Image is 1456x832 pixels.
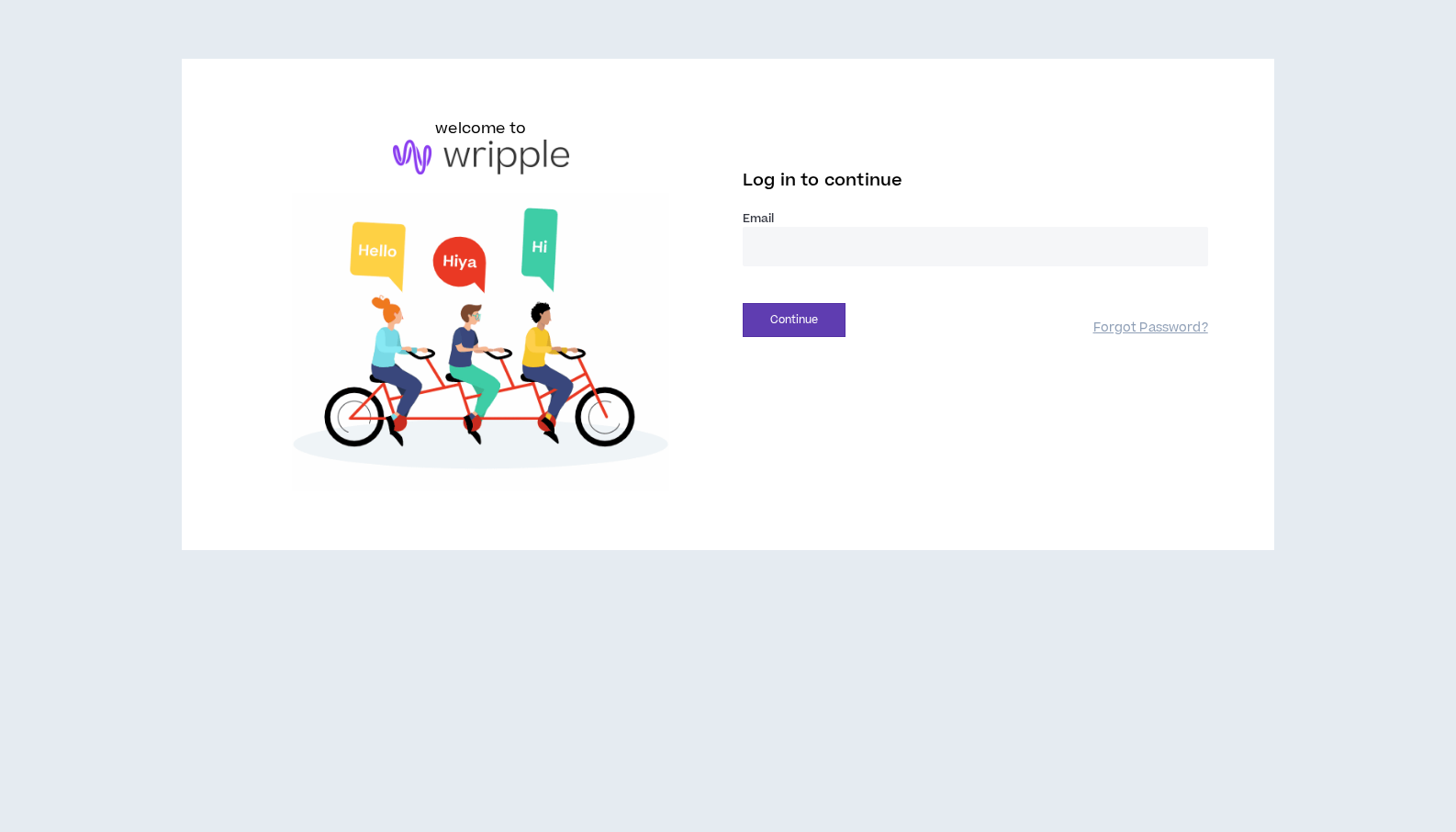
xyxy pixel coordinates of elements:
label: Email [743,210,1208,227]
img: logo-brand.png [393,140,569,174]
h6: welcome to [435,118,526,140]
span: Log in to continue [743,169,902,192]
img: Welcome to Wripple [248,193,713,491]
button: Continue [743,303,846,337]
a: Forgot Password? [1093,320,1208,337]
